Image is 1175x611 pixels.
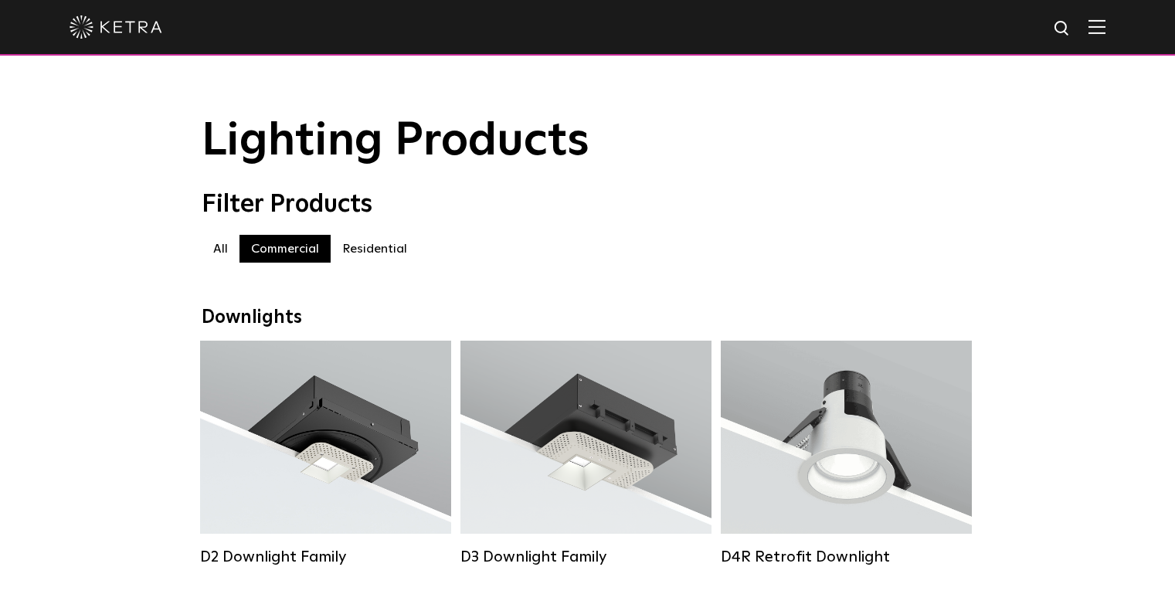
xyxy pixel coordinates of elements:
[460,548,711,566] div: D3 Downlight Family
[331,235,419,263] label: Residential
[202,190,974,219] div: Filter Products
[460,341,711,566] a: D3 Downlight Family Lumen Output:700 / 900 / 1100Colors:White / Black / Silver / Bronze / Paintab...
[202,235,239,263] label: All
[70,15,162,39] img: ketra-logo-2019-white
[721,341,972,566] a: D4R Retrofit Downlight Lumen Output:800Colors:White / BlackBeam Angles:15° / 25° / 40° / 60°Watta...
[200,341,451,566] a: D2 Downlight Family Lumen Output:1200Colors:White / Black / Gloss Black / Silver / Bronze / Silve...
[202,307,974,329] div: Downlights
[1053,19,1072,39] img: search icon
[721,548,972,566] div: D4R Retrofit Downlight
[239,235,331,263] label: Commercial
[1088,19,1105,34] img: Hamburger%20Nav.svg
[200,548,451,566] div: D2 Downlight Family
[202,118,589,165] span: Lighting Products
